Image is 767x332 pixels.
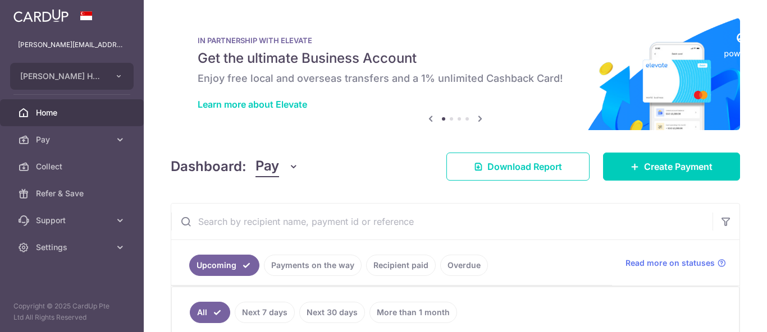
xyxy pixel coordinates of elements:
span: Collect [36,161,110,172]
a: Next 7 days [235,302,295,323]
p: IN PARTNERSHIP WITH ELEVATE [198,36,713,45]
a: All [190,302,230,323]
a: Read more on statuses [626,257,726,269]
h6: Enjoy free local and overseas transfers and a 1% unlimited Cashback Card! [198,72,713,85]
span: Pay [255,156,279,177]
span: Read more on statuses [626,257,715,269]
a: Next 30 days [299,302,365,323]
input: Search by recipient name, payment id or reference [171,204,713,239]
a: Recipient paid [366,255,436,276]
span: Pay [36,134,110,145]
span: Support [36,215,110,226]
p: [PERSON_NAME][EMAIL_ADDRESS][DOMAIN_NAME] [18,39,126,50]
a: More than 1 month [369,302,457,323]
img: CardUp [13,9,69,22]
h5: Get the ultimate Business Account [198,49,713,67]
button: Pay [255,156,299,177]
a: Payments on the way [264,255,362,276]
img: Renovation banner [171,18,740,130]
span: Home [36,107,110,118]
span: Refer & Save [36,188,110,199]
span: Download Report [487,160,562,173]
a: Create Payment [603,153,740,181]
span: [PERSON_NAME] HOLDINGS PTE. LTD. [20,71,103,82]
a: Upcoming [189,255,259,276]
a: Overdue [440,255,488,276]
h4: Dashboard: [171,156,246,177]
button: [PERSON_NAME] HOLDINGS PTE. LTD. [10,63,134,90]
a: Learn more about Elevate [198,99,307,110]
span: Settings [36,242,110,253]
a: Download Report [446,153,590,181]
span: Create Payment [644,160,713,173]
